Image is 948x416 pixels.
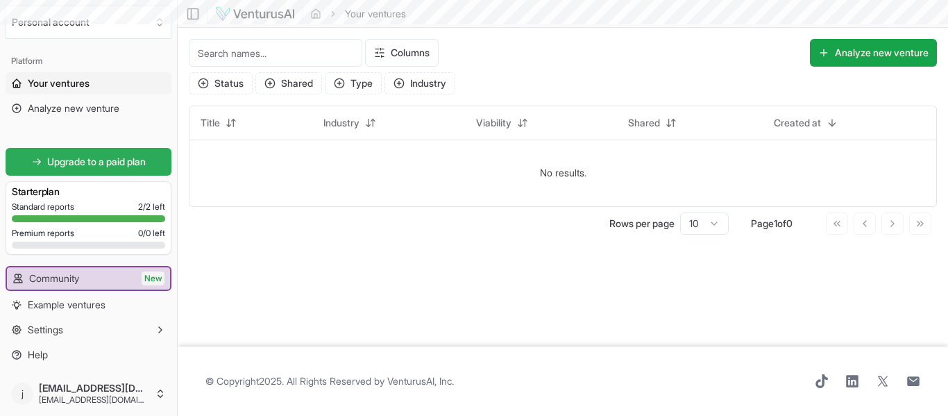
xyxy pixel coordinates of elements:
[6,50,171,72] div: Platform
[786,217,793,229] span: 0
[6,319,171,341] button: Settings
[201,116,220,130] span: Title
[620,112,685,134] button: Shared
[810,39,937,67] button: Analyze new venture
[255,72,322,94] button: Shared
[476,116,511,130] span: Viability
[28,101,119,115] span: Analyze new venture
[384,72,455,94] button: Industry
[765,112,846,134] button: Created at
[189,72,253,94] button: Status
[365,39,439,67] button: Columns
[751,217,774,229] span: Page
[12,185,165,199] h3: Starter plan
[138,228,165,239] span: 0 / 0 left
[189,39,362,67] input: Search names...
[12,201,74,213] span: Standard reports
[189,140,936,206] td: No results.
[315,112,384,134] button: Industry
[777,217,786,229] span: of
[28,76,90,90] span: Your ventures
[11,383,33,405] span: j
[387,375,452,387] a: VenturusAI, Inc
[28,348,48,362] span: Help
[6,97,171,119] a: Analyze new venture
[205,374,454,388] span: © Copyright 2025 . All Rights Reserved by .
[142,272,164,285] span: New
[325,72,382,94] button: Type
[29,272,79,285] span: Community
[138,201,165,213] span: 2 / 2 left
[28,323,63,337] span: Settings
[6,377,171,410] button: j[EMAIL_ADDRESS][DOMAIN_NAME][EMAIL_ADDRESS][DOMAIN_NAME]
[628,116,660,130] span: Shared
[609,217,675,231] p: Rows per page
[12,228,74,239] span: Premium reports
[6,72,171,94] a: Your ventures
[323,116,359,130] span: Industry
[47,155,146,169] span: Upgrade to a paid plan
[774,217,777,229] span: 1
[468,112,536,134] button: Viability
[39,394,149,406] span: [EMAIL_ADDRESS][DOMAIN_NAME]
[28,298,105,312] span: Example ventures
[39,382,149,394] span: [EMAIL_ADDRESS][DOMAIN_NAME]
[6,344,171,366] a: Help
[192,112,245,134] button: Title
[6,294,171,316] a: Example ventures
[7,267,170,290] a: CommunityNew
[6,148,171,176] a: Upgrade to a paid plan
[774,116,821,130] span: Created at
